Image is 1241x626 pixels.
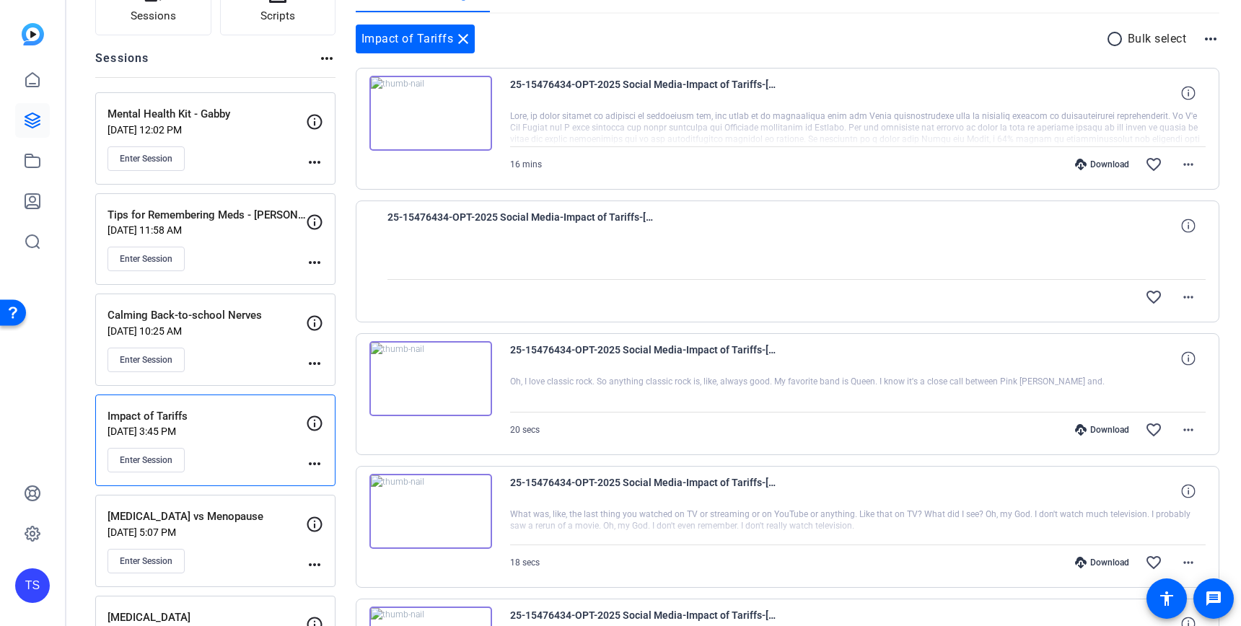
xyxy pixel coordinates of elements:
div: Download [1068,557,1136,568]
p: Impact of Tariffs [108,408,306,425]
mat-icon: more_horiz [1202,30,1219,48]
span: 25-15476434-OPT-2025 Social Media-Impact of Tariffs-[PERSON_NAME]-2025-07-17-10-41-55-025-0 [510,474,777,508]
mat-icon: more_horiz [306,556,323,573]
mat-icon: more_horiz [1180,554,1197,571]
mat-icon: more_horiz [306,355,323,372]
p: [DATE] 3:45 PM [108,426,306,437]
img: thumb-nail [369,474,492,549]
mat-icon: message [1205,590,1222,607]
span: Sessions [131,8,176,25]
mat-icon: radio_button_unchecked [1106,30,1128,48]
span: Enter Session [120,253,172,265]
mat-icon: more_horiz [306,455,323,472]
span: 25-15476434-OPT-2025 Social Media-Impact of Tariffs-[PERSON_NAME]-2025-07-17-10-45-20-512-0 [387,208,654,243]
h2: Sessions [95,50,149,77]
div: Download [1068,159,1136,170]
span: 18 secs [510,557,540,568]
p: [MEDICAL_DATA] [108,609,306,626]
mat-icon: more_horiz [1180,288,1197,306]
img: blue-gradient.svg [22,23,44,45]
div: Download [1068,424,1136,436]
mat-icon: more_horiz [306,154,323,171]
mat-icon: accessibility [1158,590,1175,607]
p: [DATE] 12:02 PM [108,124,306,136]
span: Enter Session [120,454,172,466]
mat-icon: favorite_border [1145,554,1162,571]
span: 25-15476434-OPT-2025 Social Media-Impact of Tariffs-[PERSON_NAME]-2025-07-17-10-48-01-536-0 [510,76,777,110]
img: thumb-nail [369,76,492,151]
mat-icon: more_horiz [306,254,323,271]
button: Enter Session [108,146,185,171]
img: thumb-nail [369,341,492,416]
p: Tips for Remembering Meds - [PERSON_NAME] [108,207,306,224]
span: 20 secs [510,425,540,435]
mat-icon: more_horiz [1180,156,1197,173]
div: Impact of Tariffs [356,25,475,53]
mat-icon: close [455,30,472,48]
mat-icon: more_horiz [1180,421,1197,438]
p: Mental Health Kit - Gabby [108,106,306,123]
div: TS [15,568,50,603]
button: Enter Session [108,549,185,573]
p: [DATE] 5:07 PM [108,526,306,538]
mat-icon: favorite_border [1145,421,1162,438]
p: [MEDICAL_DATA] vs Menopause [108,508,306,525]
span: Scripts [260,8,295,25]
mat-icon: favorite_border [1145,288,1162,306]
span: Enter Session [120,153,172,164]
button: Enter Session [108,448,185,472]
span: 25-15476434-OPT-2025 Social Media-Impact of Tariffs-[PERSON_NAME]-2025-07-17-10-44-39-920-0 [510,341,777,376]
p: [DATE] 10:25 AM [108,325,306,337]
p: [DATE] 11:58 AM [108,224,306,236]
button: Enter Session [108,247,185,271]
span: 16 mins [510,159,542,169]
span: Enter Session [120,354,172,366]
p: Calming Back-to-school Nerves [108,307,306,324]
span: Enter Session [120,555,172,567]
button: Enter Session [108,348,185,372]
p: Bulk select [1128,30,1187,48]
mat-icon: more_horiz [318,50,336,67]
mat-icon: favorite_border [1145,156,1162,173]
